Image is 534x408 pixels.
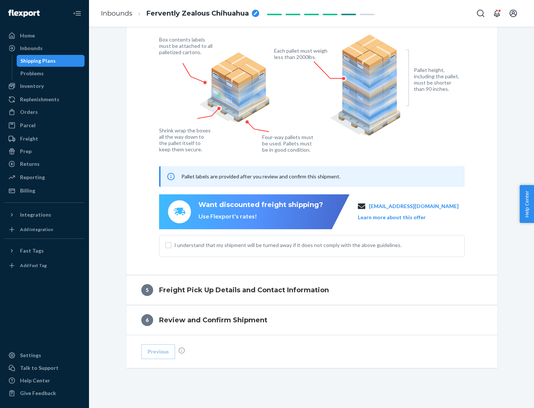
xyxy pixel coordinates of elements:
div: Replenishments [20,96,59,103]
a: Help Center [4,375,85,386]
a: Home [4,30,85,42]
a: Inbounds [4,42,85,54]
a: Parcel [4,119,85,131]
a: Prep [4,145,85,157]
figcaption: Box contents labels must be attached to all palletized cartons. [159,36,214,55]
button: Open account menu [506,6,521,21]
a: Add Integration [4,224,85,236]
a: Settings [4,349,85,361]
button: Learn more about this offer [358,214,426,221]
a: Problems [17,68,85,79]
div: Problems [20,70,44,77]
a: [EMAIL_ADDRESS][DOMAIN_NAME] [369,203,459,210]
figcaption: Each pallet must weigh less than 2000lbs. [274,47,329,60]
a: Orders [4,106,85,118]
div: Inbounds [20,45,43,52]
ol: breadcrumbs [95,3,265,24]
div: Integrations [20,211,51,218]
div: Fast Tags [20,247,44,254]
img: Flexport logo [8,10,40,17]
div: Settings [20,352,41,359]
div: Help Center [20,377,50,384]
span: I understand that my shipment will be turned away if it does not comply with the above guidelines. [174,241,458,249]
div: Add Integration [20,226,53,233]
div: Freight [20,135,38,142]
a: Reporting [4,171,85,183]
div: Home [20,32,35,39]
div: Use Flexport's rates! [198,212,323,221]
button: Open notifications [489,6,504,21]
h4: Review and Confirm Shipment [159,315,267,325]
figcaption: Shrink wrap the boxes all the way down to the pallet itself to keep them secure. [159,127,212,152]
a: Add Fast Tag [4,260,85,272]
div: Talk to Support [20,364,59,372]
div: Billing [20,187,35,194]
button: 6Review and Confirm Shipment [126,305,497,335]
div: Returns [20,160,40,168]
span: Fervently Zealous Chihuahua [146,9,249,19]
button: Previous [141,344,175,359]
button: Close Navigation [70,6,85,21]
a: Billing [4,185,85,197]
figcaption: Pallet height, including the pallet, must be shorter than 90 inches. [414,67,462,92]
div: Add Fast Tag [20,262,47,269]
button: Fast Tags [4,245,85,257]
span: Pallet labels are provided after you review and confirm this shipment. [181,173,340,180]
div: 6 [141,314,153,326]
button: Integrations [4,209,85,221]
div: Reporting [20,174,45,181]
div: 5 [141,284,153,296]
button: Open Search Box [473,6,488,21]
a: Talk to Support [4,362,85,374]
div: Shipping Plans [20,57,56,65]
a: Replenishments [4,93,85,105]
a: Returns [4,158,85,170]
div: Give Feedback [20,389,56,397]
a: Shipping Plans [17,55,85,67]
div: Orders [20,108,38,116]
div: Parcel [20,122,36,129]
div: Want discounted freight shipping? [198,200,323,210]
div: Inventory [20,82,44,90]
a: Inbounds [101,9,132,17]
h4: Freight Pick Up Details and Contact Information [159,285,329,295]
a: Inventory [4,80,85,92]
input: I understand that my shipment will be turned away if it does not comply with the above guidelines. [165,242,171,248]
a: Freight [4,133,85,145]
figcaption: Four-way pallets must be used. Pallets must be in good condition. [262,134,314,153]
button: Help Center [520,185,534,223]
button: Give Feedback [4,387,85,399]
button: 5Freight Pick Up Details and Contact Information [126,275,497,305]
div: Prep [20,148,32,155]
